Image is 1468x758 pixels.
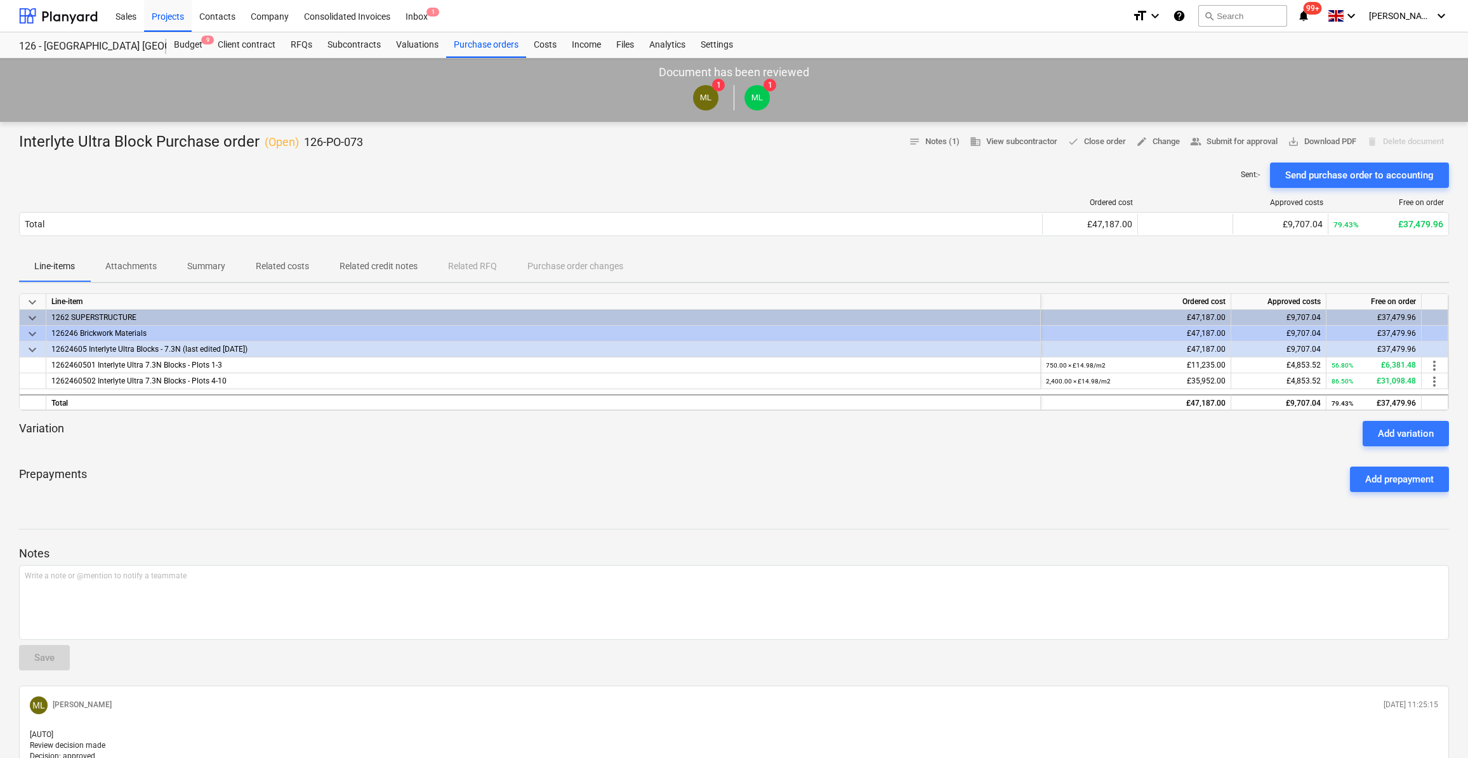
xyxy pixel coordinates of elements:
small: 56.80% [1332,362,1353,369]
span: Download PDF [1288,135,1356,149]
span: [PERSON_NAME] [1369,11,1432,21]
button: Download PDF [1283,132,1361,152]
p: Variation [19,421,64,446]
button: Search [1198,5,1287,27]
div: £37,479.96 [1332,326,1416,342]
div: Add prepayment [1365,471,1434,488]
div: £37,479.96 [1333,219,1443,229]
button: Add prepayment [1350,467,1449,492]
i: Knowledge base [1173,8,1186,23]
button: View subcontractor [965,132,1062,152]
p: Line-items [34,260,75,273]
i: notifications [1297,8,1310,23]
span: 1 [712,79,725,91]
div: £31,098.48 [1332,373,1416,389]
div: Approved costs [1238,198,1323,207]
div: £47,187.00 [1046,310,1226,326]
small: 79.43% [1332,400,1353,407]
a: Settings [693,32,741,58]
div: Ordered cost [1041,294,1231,310]
span: 1262460501 Interlyte Ultra 7.3N Blocks - Plots 1-3 [51,361,222,369]
span: search [1204,11,1214,21]
span: Notes (1) [909,135,960,149]
iframe: Chat Widget [1405,697,1468,758]
div: Budget [166,32,210,58]
button: Submit for approval [1185,132,1283,152]
a: RFQs [283,32,320,58]
div: £9,707.04 [1236,326,1321,342]
span: 99+ [1304,2,1322,15]
span: keyboard_arrow_down [25,295,40,310]
a: Income [564,32,609,58]
div: Approved costs [1231,294,1326,310]
p: Related credit notes [340,260,418,273]
div: 126 - [GEOGRAPHIC_DATA] [GEOGRAPHIC_DATA] [19,40,151,53]
a: Subcontracts [320,32,388,58]
div: £9,707.04 [1236,310,1321,326]
div: Ordered cost [1048,198,1133,207]
p: Attachments [105,260,157,273]
div: £47,187.00 [1046,396,1226,411]
div: 12624605 Interlyte Ultra Blocks - 7.3N (last edited 10 Jun 2025) [51,342,1035,357]
p: ( Open ) [265,135,299,150]
div: Martin Lill [693,85,718,110]
div: Add variation [1378,425,1434,442]
div: £9,707.04 [1236,342,1321,357]
div: Valuations [388,32,446,58]
div: £37,479.96 [1332,342,1416,357]
p: Related costs [256,260,309,273]
div: Free on order [1333,198,1444,207]
span: ML [751,93,764,102]
a: Client contract [210,32,283,58]
button: Add variation [1363,421,1449,446]
a: Analytics [642,32,693,58]
p: Document has been reviewed [659,65,809,80]
p: [DATE] 11:25:15 [1384,700,1438,710]
span: 1262460502 Interlyte Ultra 7.3N Blocks - Plots 4-10 [51,376,227,385]
i: format_size [1132,8,1147,23]
div: £47,187.00 [1048,219,1132,229]
span: View subcontractor [970,135,1057,149]
small: 750.00 × £14.98 / m2 [1046,362,1106,369]
button: Send purchase order to accounting [1270,163,1449,188]
div: £9,707.04 [1236,396,1321,411]
small: 2,400.00 × £14.98 / m2 [1046,378,1111,385]
div: £9,707.04 [1238,219,1323,229]
div: £6,381.48 [1332,357,1416,373]
span: keyboard_arrow_down [25,326,40,342]
div: £4,853.52 [1236,373,1321,389]
span: save_alt [1288,136,1299,147]
button: Change [1131,132,1185,152]
span: Close order [1068,135,1126,149]
div: £4,853.52 [1236,357,1321,373]
div: £35,952.00 [1046,373,1226,389]
span: ML [700,93,712,102]
span: more_vert [1427,358,1442,373]
p: 126-PO-073 [304,135,363,150]
span: business [970,136,981,147]
a: Costs [526,32,564,58]
div: £47,187.00 [1046,326,1226,342]
div: Total [25,219,44,229]
div: £11,235.00 [1046,357,1226,373]
span: 1 [427,8,439,17]
p: Prepayments [19,467,87,492]
small: 79.43% [1333,220,1359,229]
a: Budget9 [166,32,210,58]
div: £37,479.96 [1332,396,1416,411]
div: Total [46,394,1041,410]
span: more_vert [1427,374,1442,389]
div: Interlyte Ultra Block Purchase order [19,132,363,152]
i: keyboard_arrow_down [1344,8,1359,23]
span: Submit for approval [1190,135,1278,149]
small: 86.50% [1332,378,1353,385]
span: people_alt [1190,136,1201,147]
div: Martin Lill [744,85,770,110]
div: 126246 Brickwork Materials [51,326,1035,341]
p: Notes [19,546,1449,561]
span: keyboard_arrow_down [25,342,40,357]
div: Send purchase order to accounting [1285,167,1434,183]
